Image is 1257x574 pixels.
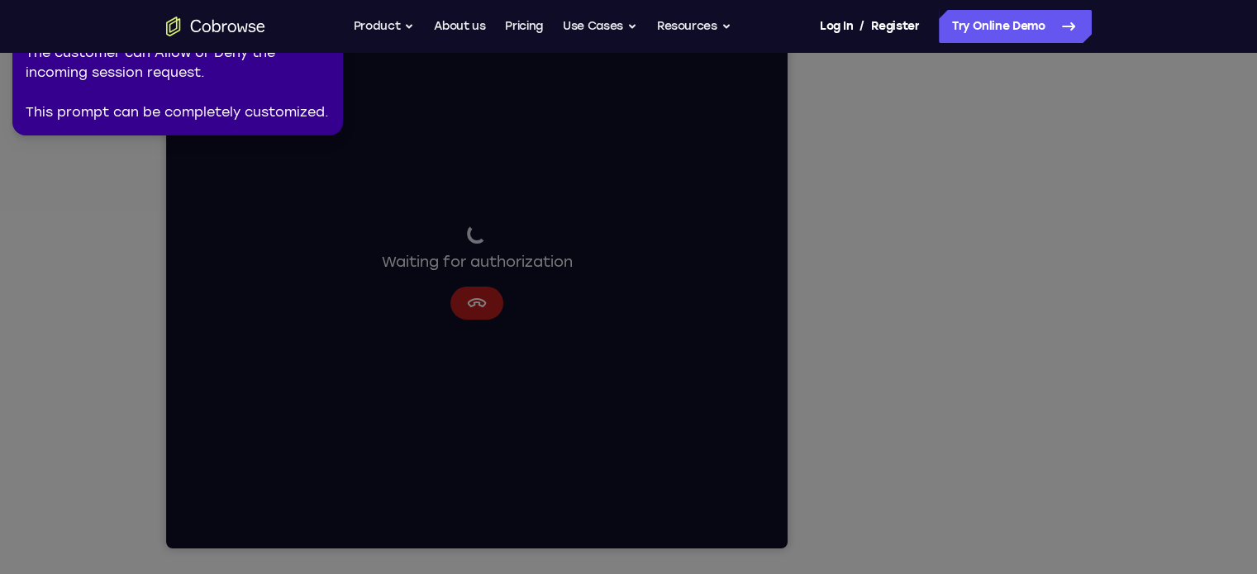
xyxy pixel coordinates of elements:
span: / [859,17,864,36]
button: Product [354,10,415,43]
a: About us [434,10,485,43]
button: Cancel [284,292,337,325]
a: Log In [820,10,853,43]
a: Try Online Demo [939,10,1092,43]
a: Register [871,10,919,43]
a: Go to the home page [166,17,265,36]
div: Waiting for authorization [216,229,407,278]
button: Use Cases [563,10,637,43]
a: Pricing [505,10,543,43]
button: Resources [657,10,731,43]
div: The customer can Allow or Deny the incoming session request. This prompt can be completely custom... [26,43,330,122]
